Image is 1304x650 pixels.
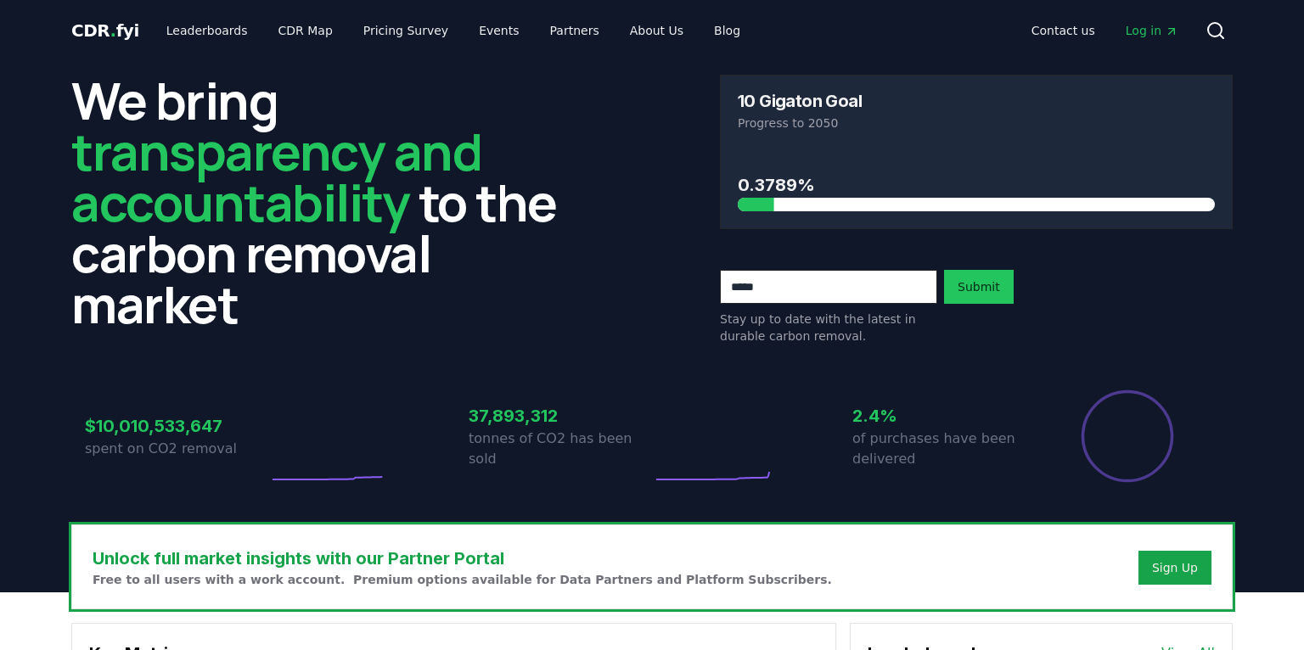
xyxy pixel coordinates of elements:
a: Pricing Survey [350,15,462,46]
a: Leaderboards [153,15,261,46]
span: . [110,20,116,41]
p: Progress to 2050 [738,115,1215,132]
h2: We bring to the carbon removal market [71,75,584,329]
a: Events [465,15,532,46]
p: of purchases have been delivered [852,429,1036,469]
a: CDR Map [265,15,346,46]
p: tonnes of CO2 has been sold [469,429,652,469]
button: Sign Up [1138,551,1211,585]
span: CDR fyi [71,20,139,41]
a: Contact us [1018,15,1109,46]
h3: Unlock full market insights with our Partner Portal [93,546,832,571]
a: Sign Up [1152,559,1198,576]
h3: 10 Gigaton Goal [738,92,862,109]
a: CDR.fyi [71,19,139,42]
h3: 0.3789% [738,172,1215,198]
a: Blog [700,15,754,46]
button: Submit [944,270,1014,304]
p: Stay up to date with the latest in durable carbon removal. [720,311,937,345]
span: Log in [1126,22,1178,39]
p: spent on CO2 removal [85,439,268,459]
nav: Main [1018,15,1192,46]
div: Percentage of sales delivered [1080,389,1175,484]
a: Log in [1112,15,1192,46]
h3: $10,010,533,647 [85,413,268,439]
p: Free to all users with a work account. Premium options available for Data Partners and Platform S... [93,571,832,588]
h3: 2.4% [852,403,1036,429]
span: transparency and accountability [71,116,481,237]
nav: Main [153,15,754,46]
h3: 37,893,312 [469,403,652,429]
a: Partners [537,15,613,46]
a: About Us [616,15,697,46]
